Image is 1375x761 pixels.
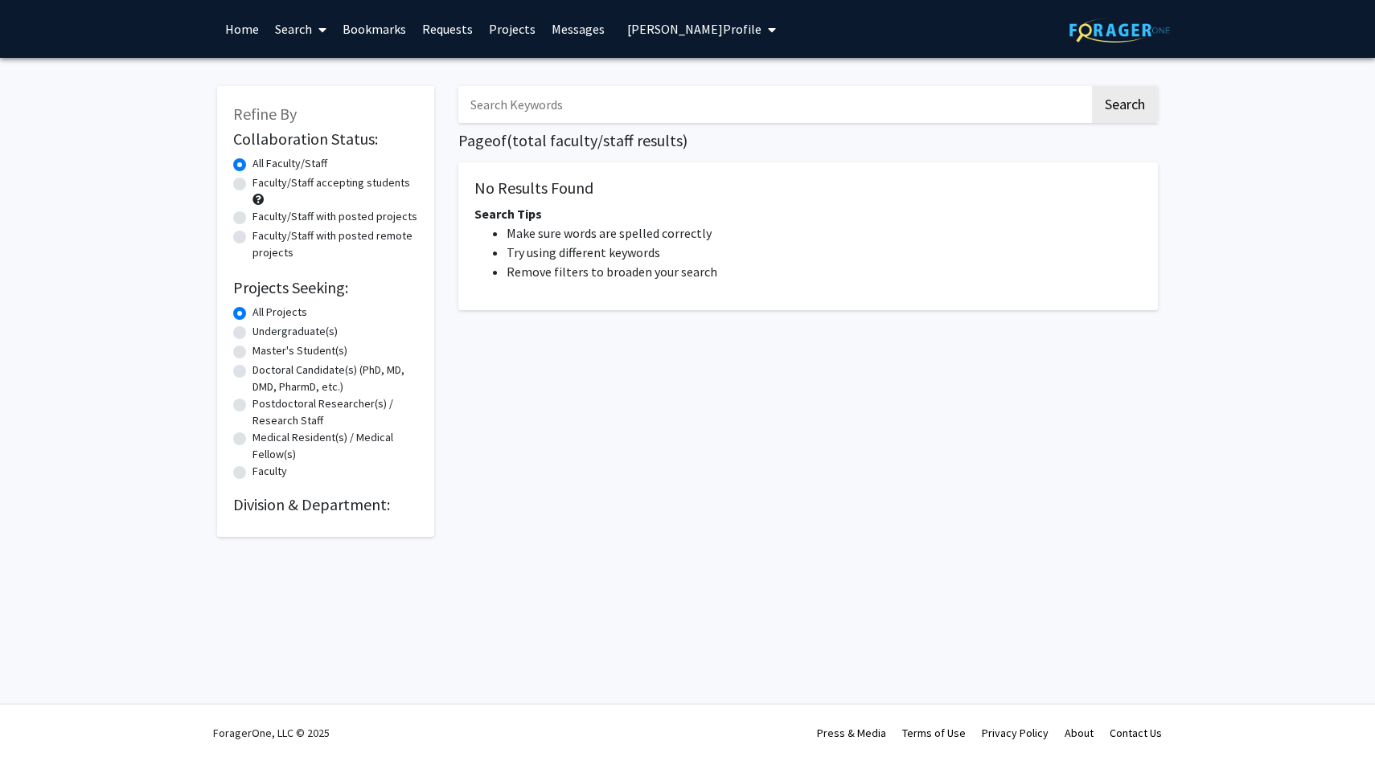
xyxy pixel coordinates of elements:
[817,726,886,740] a: Press & Media
[252,395,418,429] label: Postdoctoral Researcher(s) / Research Staff
[252,227,418,261] label: Faculty/Staff with posted remote projects
[252,323,338,340] label: Undergraduate(s)
[481,1,544,57] a: Projects
[1110,726,1162,740] a: Contact Us
[252,155,327,172] label: All Faculty/Staff
[252,304,307,321] label: All Projects
[233,495,418,514] h2: Division & Department:
[335,1,414,57] a: Bookmarks
[627,21,761,37] span: [PERSON_NAME] Profile
[252,362,418,395] label: Doctoral Candidate(s) (PhD, MD, DMD, PharmD, etc.)
[507,243,1142,262] li: Try using different keywords
[233,104,297,124] span: Refine By
[474,206,542,222] span: Search Tips
[458,131,1158,150] h1: Page of ( total faculty/staff results)
[252,342,347,359] label: Master's Student(s)
[252,174,410,191] label: Faculty/Staff accepting students
[507,223,1142,243] li: Make sure words are spelled correctly
[213,705,330,761] div: ForagerOne, LLC © 2025
[507,262,1142,281] li: Remove filters to broaden your search
[474,178,1142,198] h5: No Results Found
[252,429,418,463] label: Medical Resident(s) / Medical Fellow(s)
[1065,726,1094,740] a: About
[902,726,966,740] a: Terms of Use
[982,726,1049,740] a: Privacy Policy
[544,1,613,57] a: Messages
[267,1,335,57] a: Search
[252,463,287,480] label: Faculty
[233,129,418,149] h2: Collaboration Status:
[252,208,417,225] label: Faculty/Staff with posted projects
[458,326,1158,363] nav: Page navigation
[233,278,418,297] h2: Projects Seeking:
[458,86,1090,123] input: Search Keywords
[217,1,267,57] a: Home
[1092,86,1158,123] button: Search
[414,1,481,57] a: Requests
[1069,18,1170,43] img: ForagerOne Logo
